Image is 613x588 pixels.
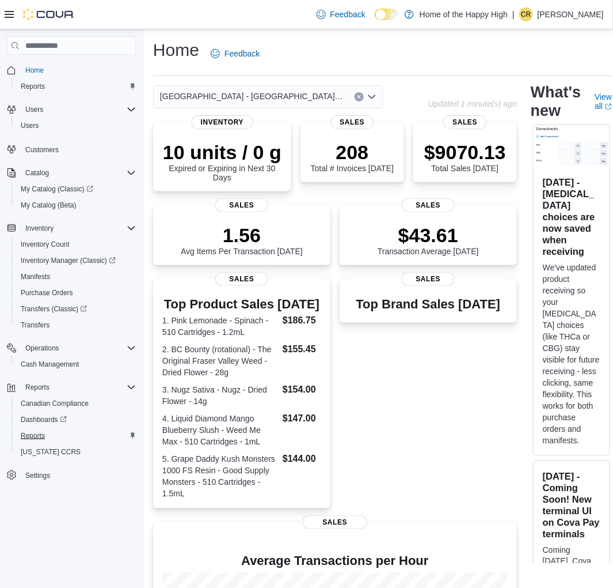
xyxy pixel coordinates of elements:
a: Inventory Manager (Classic) [12,252,140,269]
span: Cash Management [21,360,79,369]
span: Sales [402,198,455,212]
button: Settings [2,467,140,484]
span: Users [21,121,39,130]
div: Avg Items Per Transaction [DATE] [181,224,303,256]
button: Reports [2,379,140,395]
span: Reports [21,431,45,440]
nav: Complex example [7,57,136,514]
span: Washington CCRS [16,445,136,459]
a: Users [16,119,43,133]
button: Operations [21,341,64,355]
span: Inventory Manager (Classic) [21,256,116,265]
span: Inventory [21,221,136,235]
span: Users [25,105,43,114]
a: My Catalog (Beta) [16,198,81,212]
button: Inventory Count [12,236,140,252]
dd: $155.45 [283,342,321,356]
h3: [DATE] - Coming Soon! New terminal UI on Cova Pay terminals [543,470,600,540]
a: [US_STATE] CCRS [16,445,85,459]
span: Users [16,119,136,133]
span: Sales [215,272,268,286]
h3: Top Brand Sales [DATE] [356,297,501,311]
button: My Catalog (Beta) [12,197,140,213]
span: Reports [21,82,45,91]
h1: Home [153,39,199,62]
p: $43.61 [378,224,479,247]
div: Transaction Average [DATE] [378,224,479,256]
span: Dark Mode [375,20,375,21]
span: Transfers (Classic) [16,302,136,316]
span: Inventory [25,224,54,233]
button: Inventory [21,221,58,235]
span: [GEOGRAPHIC_DATA] - [GEOGRAPHIC_DATA] - Fire & Flower [160,89,343,103]
span: Transfers (Classic) [21,304,87,314]
a: My Catalog (Classic) [12,181,140,197]
span: Reports [16,80,136,93]
dt: 2. BC Bounty (rotational) - The Original Fraser Valley Weed - Dried Flower - 28g [162,344,278,378]
p: $9070.13 [424,141,506,164]
button: Open list of options [367,92,376,101]
span: Purchase Orders [21,288,73,297]
p: 10 units / 0 g [162,141,282,164]
p: | [512,7,515,21]
img: Cova [23,9,75,20]
div: Total Sales [DATE] [424,141,506,173]
div: Expired or Expiring in Next 30 Days [162,141,282,182]
span: Manifests [21,272,50,281]
span: Reports [21,380,136,394]
button: Clear input [355,92,364,101]
span: My Catalog (Beta) [16,198,136,212]
button: Canadian Compliance [12,395,140,412]
span: Reports [25,383,50,392]
a: Customers [21,143,63,157]
span: Feedback [224,48,260,59]
button: Reports [12,78,140,95]
button: Manifests [12,269,140,285]
span: Users [21,103,136,116]
span: Home [25,66,44,75]
span: CR [521,7,531,21]
a: Canadian Compliance [16,397,93,410]
span: Inventory Count [16,238,136,251]
span: Sales [402,272,455,286]
h3: Top Product Sales [DATE] [162,297,321,311]
a: Settings [21,469,55,483]
button: [US_STATE] CCRS [12,444,140,460]
span: Home [21,63,136,77]
button: Catalog [2,165,140,181]
button: Customers [2,141,140,157]
button: Purchase Orders [12,285,140,301]
p: Updated 1 minute(s) ago [428,99,517,108]
span: Operations [25,344,59,353]
span: Canadian Compliance [16,397,136,410]
a: Cash Management [16,357,83,371]
p: [PERSON_NAME] [538,7,604,21]
a: Home [21,63,48,77]
svg: External link [605,103,612,110]
h3: [DATE] - [MEDICAL_DATA] choices are now saved when receiving [543,176,600,257]
span: Transfers [21,321,50,330]
span: Operations [21,341,136,355]
dt: 3. Nugz Sativa - Nugz - Dried Flower - 14g [162,384,278,407]
span: Inventory [192,115,253,129]
a: Dashboards [16,413,71,427]
span: Customers [21,142,136,156]
button: Catalog [21,166,54,180]
a: View allExternal link [595,92,612,111]
button: Inventory [2,220,140,236]
span: Canadian Compliance [21,399,89,408]
a: Transfers (Classic) [12,301,140,317]
div: Total # Invoices [DATE] [311,141,394,173]
span: Sales [215,198,268,212]
span: Customers [25,145,59,154]
button: Reports [21,380,54,394]
span: My Catalog (Classic) [16,182,136,196]
span: Dashboards [21,415,67,424]
span: Sales [303,515,367,529]
span: Inventory Count [21,240,70,249]
a: Reports [16,429,50,443]
dd: $154.00 [283,383,321,397]
button: Users [21,103,48,116]
div: Courtney Ruppel [519,7,533,21]
span: Manifests [16,270,136,284]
